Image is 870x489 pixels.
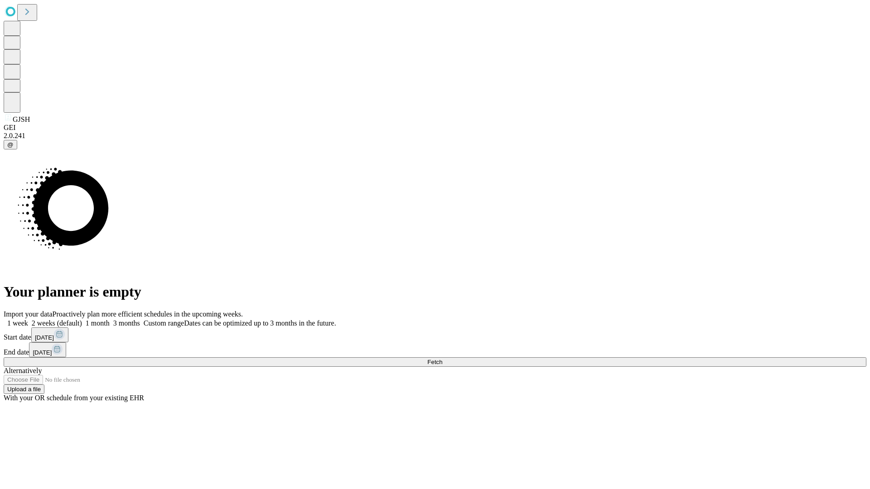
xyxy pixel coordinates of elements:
div: End date [4,342,866,357]
div: Start date [4,327,866,342]
span: Fetch [427,359,442,365]
span: Import your data [4,310,53,318]
span: @ [7,141,14,148]
span: 3 months [113,319,140,327]
button: [DATE] [29,342,66,357]
span: [DATE] [35,334,54,341]
button: Fetch [4,357,866,367]
button: Upload a file [4,384,44,394]
div: 2.0.241 [4,132,866,140]
div: GEI [4,124,866,132]
span: Custom range [144,319,184,327]
span: GJSH [13,115,30,123]
span: 2 weeks (default) [32,319,82,327]
span: 1 month [86,319,110,327]
span: [DATE] [33,349,52,356]
span: Dates can be optimized up to 3 months in the future. [184,319,336,327]
span: Alternatively [4,367,42,374]
h1: Your planner is empty [4,283,866,300]
span: Proactively plan more efficient schedules in the upcoming weeks. [53,310,243,318]
span: 1 week [7,319,28,327]
span: With your OR schedule from your existing EHR [4,394,144,402]
button: [DATE] [31,327,68,342]
button: @ [4,140,17,149]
